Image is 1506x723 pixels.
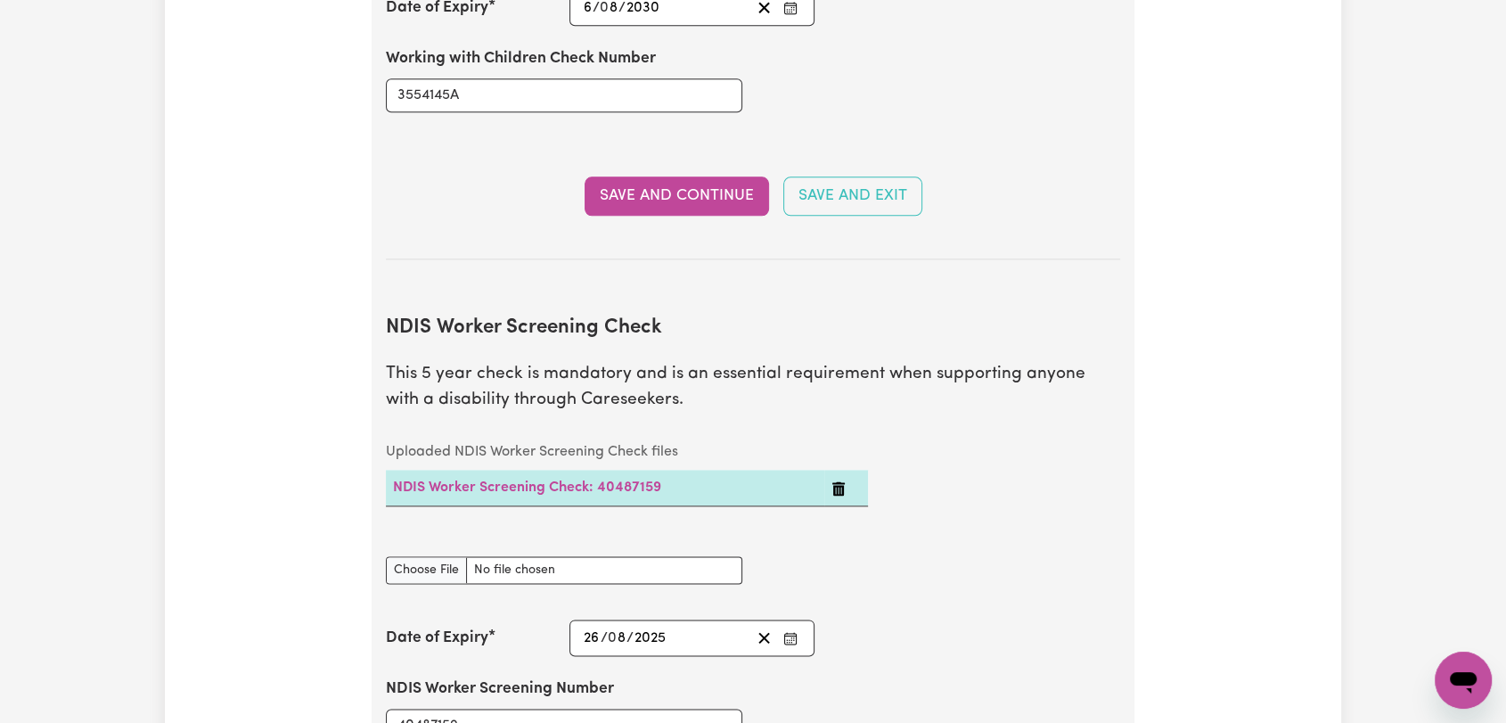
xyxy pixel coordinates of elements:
[778,626,803,650] button: Enter the Date of Expiry of your NDIS Worker Screening Check
[601,630,608,646] span: /
[626,630,634,646] span: /
[750,626,778,650] button: Clear date
[386,47,656,70] label: Working with Children Check Number
[831,477,846,498] button: Delete NDIS Worker Screening Check: 40487159
[583,626,601,650] input: --
[386,316,1120,341] h2: NDIS Worker Screening Check
[608,631,617,645] span: 0
[609,626,626,650] input: --
[386,434,868,470] caption: Uploaded NDIS Worker Screening Check files
[783,177,922,216] button: Save and Exit
[386,362,1120,414] p: This 5 year check is mandatory and is an essential requirement when supporting anyone with a disa...
[393,481,661,495] a: NDIS Worker Screening Check: 40487159
[634,626,667,650] input: ----
[386,627,488,650] label: Date of Expiry
[1435,652,1492,709] iframe: Button to launch messaging window
[585,177,769,216] button: Save and Continue
[386,678,614,701] label: NDIS Worker Screening Number
[600,1,609,15] span: 0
